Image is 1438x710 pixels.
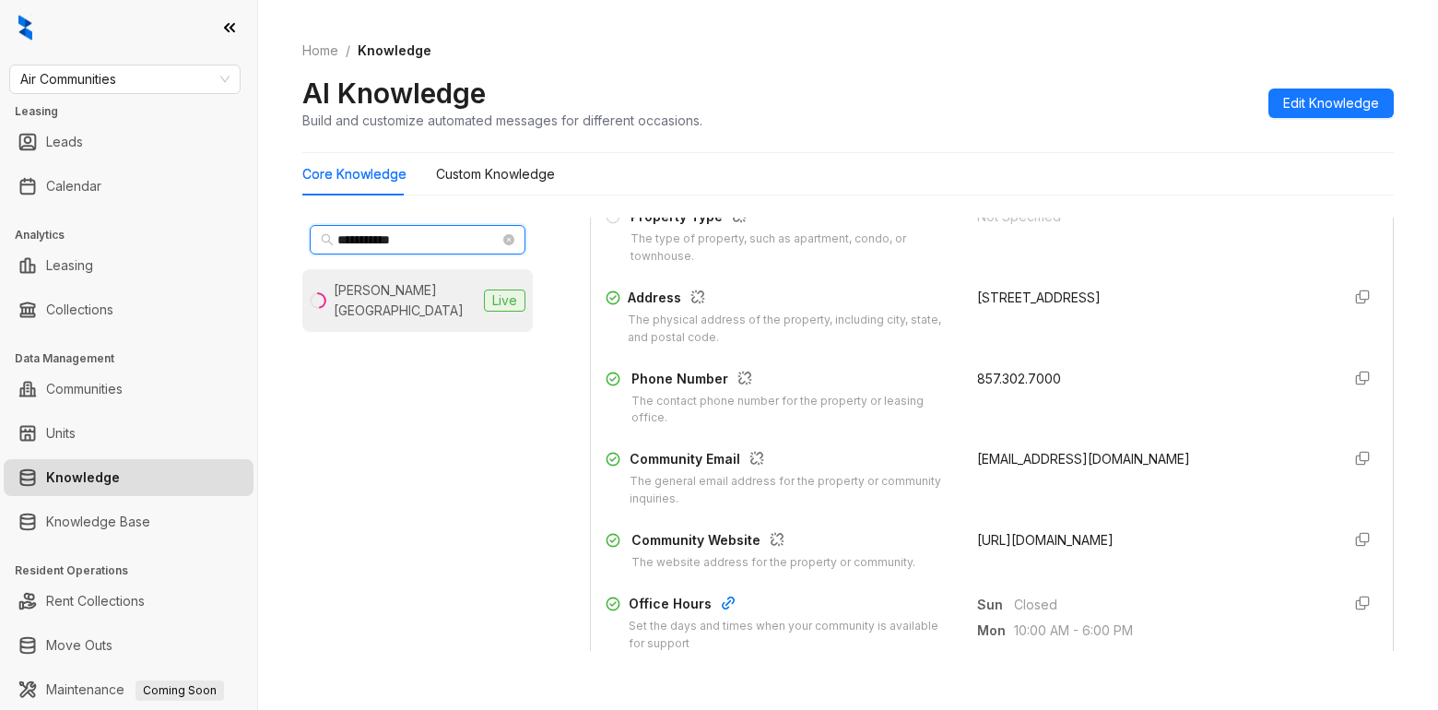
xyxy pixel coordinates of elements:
a: Calendar [46,168,101,205]
div: Build and customize automated messages for different occasions. [302,111,702,130]
div: Set the days and times when your community is available for support [629,618,954,653]
div: Phone Number [631,369,955,393]
span: Tue [977,646,1014,667]
span: Sun [977,595,1014,615]
li: Leasing [4,247,253,284]
div: Office Hours [629,594,954,618]
img: logo [18,15,32,41]
a: Home [299,41,342,61]
h3: Data Management [15,350,257,367]
div: Community Website [631,530,915,554]
h3: Leasing [15,103,257,120]
div: Community Email [630,449,955,473]
li: Maintenance [4,671,253,708]
span: Coming Soon [136,680,224,701]
span: 10:00 AM - 6:00 PM [1014,646,1326,667]
a: Leads [46,124,83,160]
span: [URL][DOMAIN_NAME] [977,532,1114,548]
a: Move Outs [46,627,112,664]
a: Knowledge Base [46,503,150,540]
div: Core Knowledge [302,164,407,184]
div: Address [628,288,955,312]
li: Knowledge Base [4,503,253,540]
h3: Analytics [15,227,257,243]
span: close-circle [503,234,514,245]
div: [PERSON_NAME][GEOGRAPHIC_DATA] [334,280,477,321]
span: 857.302.7000 [977,371,1061,386]
a: Knowledge [46,459,120,496]
span: search [321,233,334,246]
li: Move Outs [4,627,253,664]
span: Closed [1014,595,1326,615]
div: Property Type [631,207,955,231]
div: The type of property, such as apartment, condo, or townhouse. [631,231,955,266]
span: [EMAIL_ADDRESS][DOMAIN_NAME] [977,451,1190,467]
li: Rent Collections [4,583,253,620]
a: Leasing [46,247,93,284]
li: Units [4,415,253,452]
h3: Resident Operations [15,562,257,579]
div: The physical address of the property, including city, state, and postal code. [628,312,955,347]
div: The contact phone number for the property or leasing office. [631,393,955,428]
div: Not Specified [977,207,1326,227]
a: Rent Collections [46,583,145,620]
div: [STREET_ADDRESS] [977,288,1326,308]
div: The general email address for the property or community inquiries. [630,473,955,508]
li: Leads [4,124,253,160]
span: Edit Knowledge [1283,93,1379,113]
li: Communities [4,371,253,408]
div: Custom Knowledge [436,164,555,184]
span: 10:00 AM - 6:00 PM [1014,621,1326,641]
span: Knowledge [358,42,431,58]
li: Calendar [4,168,253,205]
a: Units [46,415,76,452]
button: Edit Knowledge [1268,89,1394,118]
span: Air Communities [20,65,230,93]
h2: AI Knowledge [302,76,486,111]
div: The website address for the property or community. [631,554,915,572]
span: Mon [977,621,1014,641]
span: Live [484,290,525,312]
li: Collections [4,291,253,328]
li: / [346,41,350,61]
a: Collections [46,291,113,328]
a: Communities [46,371,123,408]
li: Knowledge [4,459,253,496]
